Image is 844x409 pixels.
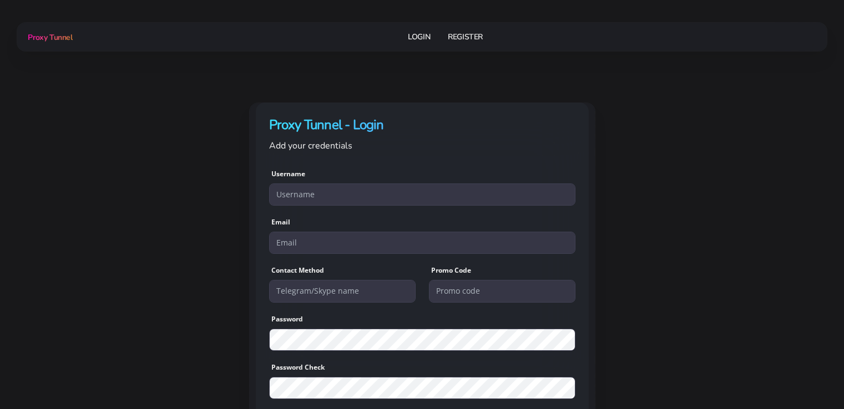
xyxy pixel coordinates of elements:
[271,169,305,179] label: Username
[431,265,471,275] label: Promo Code
[271,314,303,324] label: Password
[448,27,483,47] a: Register
[269,116,575,134] h4: Proxy Tunnel - Login
[26,28,72,46] a: Proxy Tunnel
[408,27,430,47] a: Login
[429,280,575,302] input: Promo code
[269,280,416,302] input: Telegram/Skype name
[780,345,830,395] iframe: Webchat Widget
[269,139,575,153] p: Add your credentials
[269,183,575,206] input: Username
[269,232,575,254] input: Email
[271,265,324,275] label: Contact Method
[28,32,72,43] span: Proxy Tunnel
[271,217,290,227] label: Email
[271,362,325,372] label: Password Check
